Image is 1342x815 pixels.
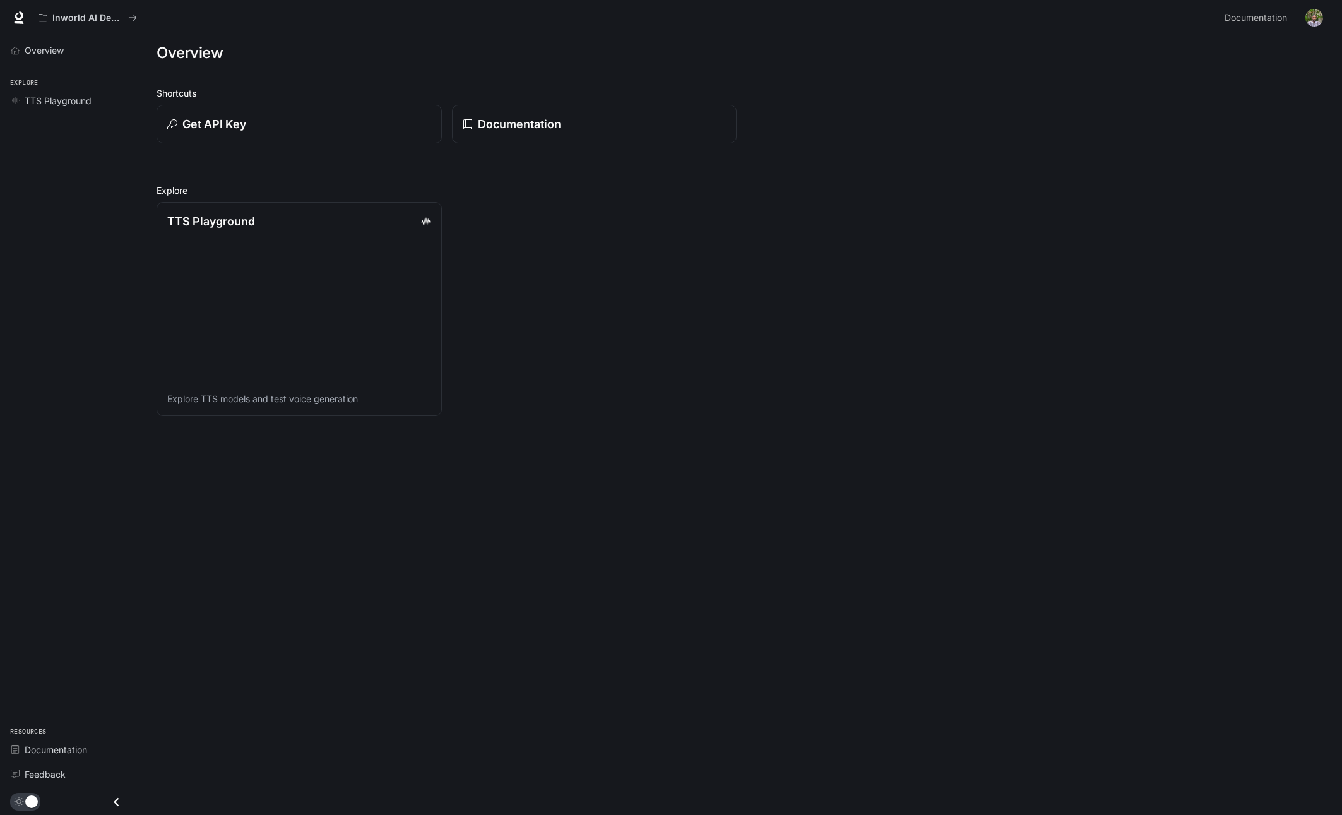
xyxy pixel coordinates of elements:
a: Overview [5,39,136,61]
a: Feedback [5,763,136,785]
h2: Shortcuts [157,86,1327,100]
h1: Overview [157,40,223,66]
span: TTS Playground [25,94,92,107]
img: User avatar [1305,9,1323,27]
span: Feedback [25,768,66,781]
p: Get API Key [182,116,246,133]
button: Get API Key [157,105,442,143]
span: Documentation [1225,10,1287,26]
span: Overview [25,44,64,57]
h2: Explore [157,184,1327,197]
a: TTS Playground [5,90,136,112]
a: TTS PlaygroundExplore TTS models and test voice generation [157,202,442,416]
p: TTS Playground [167,213,255,230]
span: Dark mode toggle [25,794,38,808]
button: Close drawer [102,789,131,815]
button: All workspaces [33,5,143,30]
a: Documentation [5,739,136,761]
p: Explore TTS models and test voice generation [167,393,431,405]
a: Documentation [1220,5,1297,30]
span: Documentation [25,743,87,756]
a: Documentation [452,105,737,143]
button: User avatar [1302,5,1327,30]
p: Inworld AI Demos [52,13,123,23]
p: Documentation [478,116,561,133]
